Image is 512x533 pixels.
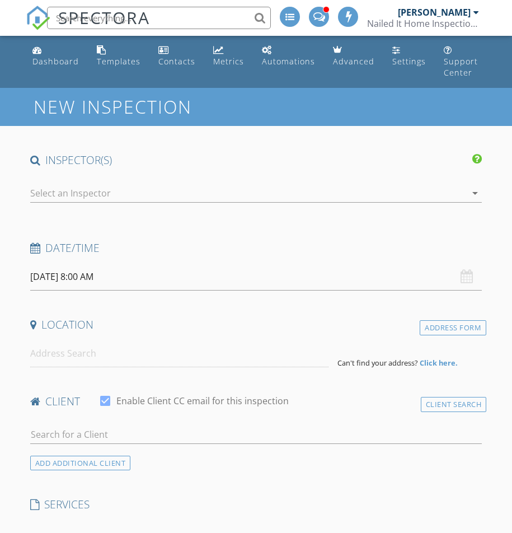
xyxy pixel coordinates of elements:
h4: client [30,394,482,409]
strong: Click here. [420,358,458,368]
div: Templates [97,56,140,67]
div: Nailed It Home Inspections LLC [367,18,479,29]
a: Support Center [439,40,485,83]
a: Templates [92,40,145,72]
h4: INSPECTOR(S) [30,153,482,167]
div: Settings [392,56,426,67]
span: Can't find your address? [337,358,418,368]
input: Select date [30,263,482,291]
a: Advanced [328,40,379,72]
h4: Date/Time [30,241,482,255]
div: Automations [262,56,315,67]
div: [PERSON_NAME] [398,7,471,18]
input: Search for a Client [30,426,482,444]
h4: SERVICES [30,497,482,512]
input: Search everything... [47,7,271,29]
div: Address Form [420,320,486,335]
a: Settings [388,40,430,72]
a: Dashboard [28,40,83,72]
div: Advanced [333,56,374,67]
a: Automations (Advanced) [257,40,320,72]
div: ADD ADDITIONAL client [30,456,131,471]
div: Dashboard [32,56,79,67]
a: SPECTORA [26,15,150,39]
a: Metrics [209,40,248,72]
a: Contacts [154,40,200,72]
div: Client Search [421,397,487,412]
input: Address Search [30,340,328,367]
h4: Location [30,317,482,332]
div: Support Center [444,56,478,78]
i: arrow_drop_down [468,186,482,200]
h1: New Inspection [34,97,281,116]
img: The Best Home Inspection Software - Spectora [26,6,50,30]
div: Metrics [213,56,244,67]
label: Enable Client CC email for this inspection [116,395,289,406]
div: Contacts [158,56,195,67]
